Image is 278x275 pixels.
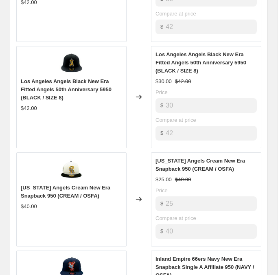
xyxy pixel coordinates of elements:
[160,24,163,30] span: $
[175,176,191,184] strike: $40.00
[155,187,168,194] span: Price
[160,228,163,234] span: $
[155,89,168,95] span: Price
[155,77,172,86] div: $30.00
[21,202,37,211] div: $40.00
[59,157,84,181] img: IMG_6614_80x.jpg
[160,200,163,207] span: $
[155,51,246,74] span: Los Angeles Angels Black New Era Fitted Angels 50th Anniversary 5950 (BLACK / SIZE 8)
[155,215,196,221] span: Compare at price
[160,130,163,136] span: $
[155,158,245,172] span: [US_STATE] Angels Cream New Era Snapback 950 (CREAM / OSFA)
[155,117,196,123] span: Compare at price
[155,11,196,17] span: Compare at price
[21,104,37,112] div: $42.00
[160,102,163,108] span: $
[175,77,191,86] strike: $42.00
[21,78,112,101] span: Los Angeles Angels Black New Era Fitted Angels 50th Anniversary 5950 (BLACK / SIZE 8)
[155,176,172,184] div: $25.00
[59,51,84,75] img: IMG_9330-2_eaec24ff-71e5-4f7a-a7b1-b853d819393e_80x.jpg
[21,185,110,199] span: [US_STATE] Angels Cream New Era Snapback 950 (CREAM / OSFA)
